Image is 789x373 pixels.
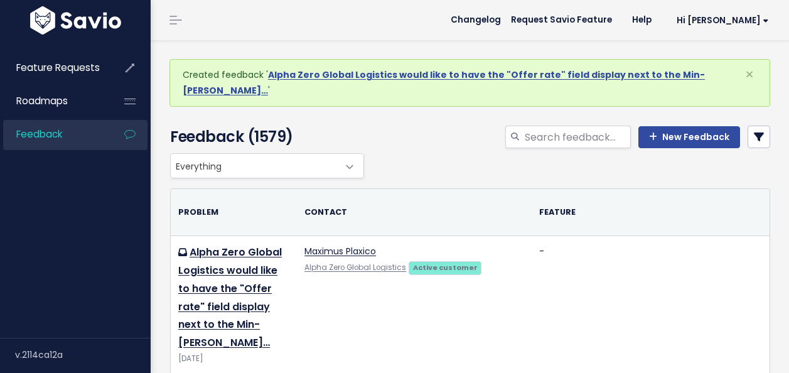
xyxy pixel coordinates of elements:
[169,59,770,107] div: Created feedback ' '
[16,94,68,107] span: Roadmaps
[501,11,622,30] a: Request Savio Feature
[171,154,338,178] span: Everything
[178,352,289,365] div: [DATE]
[638,126,740,149] a: New Feedback
[3,53,104,82] a: Feature Requests
[662,11,779,30] a: Hi [PERSON_NAME]
[409,261,481,273] a: Active customer
[15,338,151,371] div: v.2114ca12a
[171,189,297,235] th: Problem
[622,11,662,30] a: Help
[733,60,766,90] button: Close
[16,127,62,141] span: Feedback
[745,64,754,85] span: ×
[677,16,769,25] span: Hi [PERSON_NAME]
[297,189,532,235] th: Contact
[3,120,104,149] a: Feedback
[16,61,100,74] span: Feature Requests
[523,126,631,148] input: Search feedback...
[27,6,124,35] img: logo-white.9d6f32f41409.svg
[178,245,282,350] a: Alpha Zero Global Logistics would like to have the "Offer rate" field display next to the Min-[PE...
[170,153,364,178] span: Everything
[170,126,358,148] h4: Feedback (1579)
[451,16,501,24] span: Changelog
[413,262,478,273] strong: Active customer
[304,262,406,273] a: Alpha Zero Global Logistics
[304,245,376,257] a: Maximus Plaxico
[183,68,705,97] a: Alpha Zero Global Logistics would like to have the "Offer rate" field display next to the Min-[PE...
[3,87,104,116] a: Roadmaps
